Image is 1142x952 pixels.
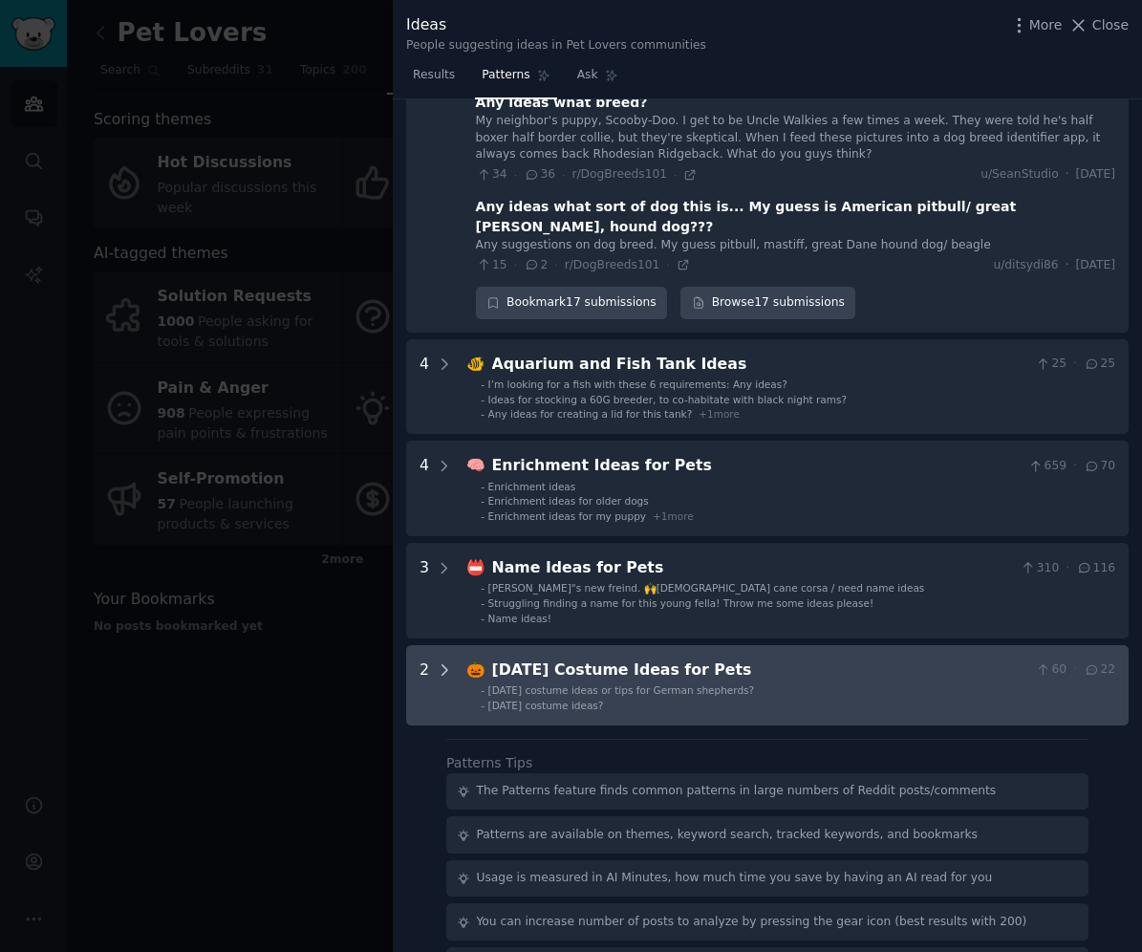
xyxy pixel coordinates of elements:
[1076,257,1115,274] span: [DATE]
[488,394,847,405] span: Ideas for stocking a 60G breeder, to co-habitate with black night rams?
[565,258,660,271] span: r/DogBreeds101
[492,659,1028,682] div: [DATE] Costume Ideas for Pets
[413,67,455,84] span: Results
[466,660,485,679] span: 🎃
[476,287,668,319] button: Bookmark17 submissions
[1066,257,1069,274] span: ·
[1092,15,1129,35] span: Close
[1035,661,1067,679] span: 60
[406,60,462,99] a: Results
[1029,15,1063,35] span: More
[476,287,668,319] div: Bookmark 17 submissions
[406,37,706,54] div: People suggesting ideas in Pet Lovers communities
[481,393,485,406] div: -
[481,407,485,421] div: -
[481,378,485,391] div: -
[514,168,517,182] span: ·
[476,257,507,274] span: 15
[481,480,485,493] div: -
[666,258,669,271] span: ·
[477,914,1027,931] div: You can increase number of posts to analyze by pressing the gear icon (best results with 200)
[476,113,1115,163] div: My neighbor's puppy, Scooby-Doo. I get to be Uncle Walkies a few times a week. They were told he'...
[492,454,1022,478] div: Enrichment Ideas for Pets
[1076,166,1115,184] span: [DATE]
[466,558,485,576] span: 📛
[476,237,1115,254] div: Any suggestions on dog breed. My guess pitbull, mastiff, great Dane hound dog/ beagle
[674,168,677,182] span: ·
[571,60,625,99] a: Ask
[477,870,993,887] div: Usage is measured in AI Minutes, how much time you save by having an AI read for you
[980,166,1059,184] span: u/SeanStudio
[488,495,649,507] span: Enrichment ideas for older dogs
[1035,356,1067,373] span: 25
[481,509,485,523] div: -
[446,755,532,770] label: Patterns Tips
[653,510,694,522] span: + 1 more
[477,783,997,800] div: The Patterns feature finds common patterns in large numbers of Reddit posts/comments
[577,67,598,84] span: Ask
[1084,458,1115,475] span: 70
[1084,356,1115,373] span: 25
[475,60,556,99] a: Patterns
[481,581,485,595] div: -
[482,67,529,84] span: Patterns
[420,353,429,422] div: 4
[562,168,565,182] span: ·
[1066,166,1069,184] span: ·
[476,93,648,113] div: Any ideas what breed?
[554,258,557,271] span: ·
[420,556,429,625] div: 3
[1068,15,1129,35] button: Close
[420,454,429,523] div: 4
[488,481,576,492] span: Enrichment ideas
[481,494,485,508] div: -
[477,827,978,844] div: Patterns are available on themes, keyword search, tracked keywords, and bookmarks
[481,683,485,697] div: -
[1066,560,1069,577] span: ·
[488,379,787,390] span: I’m looking for a fish with these 6 requirements: Any ideas?
[481,596,485,610] div: -
[1073,661,1077,679] span: ·
[488,582,925,594] span: [PERSON_NAME]"s new freind. 🙌[DEMOGRAPHIC_DATA] cane corsa / need name ideas
[1020,560,1059,577] span: 310
[476,197,1115,237] div: Any ideas what sort of dog this is... My guess is American pitbull/ great [PERSON_NAME], hound do...
[488,597,874,609] span: Struggling finding a name for this young fella! Throw me some ideas please!
[466,355,485,373] span: 🐠
[488,700,604,711] span: [DATE] costume ideas?
[1073,356,1077,373] span: ·
[492,556,1014,580] div: Name Ideas for Pets
[488,684,755,696] span: [DATE] costume ideas or tips for German shepherds?
[420,659,429,712] div: 2
[476,166,507,184] span: 34
[1073,458,1077,475] span: ·
[481,612,485,625] div: -
[571,167,667,181] span: r/DogBreeds101
[488,408,693,420] span: Any ideas for creating a lid for this tank?
[680,287,855,319] a: Browse17 submissions
[1084,661,1115,679] span: 22
[1076,560,1115,577] span: 116
[1027,458,1067,475] span: 659
[492,353,1028,377] div: Aquarium and Fish Tank Ideas
[524,257,548,274] span: 2
[406,13,706,37] div: Ideas
[993,257,1058,274] span: u/ditsydi86
[488,613,551,624] span: Name ideas!
[699,408,740,420] span: + 1 more
[1009,15,1063,35] button: More
[481,699,485,712] div: -
[488,510,646,522] span: Enrichment ideas for my puppy
[524,166,555,184] span: 36
[514,258,517,271] span: ·
[466,456,485,474] span: 🧠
